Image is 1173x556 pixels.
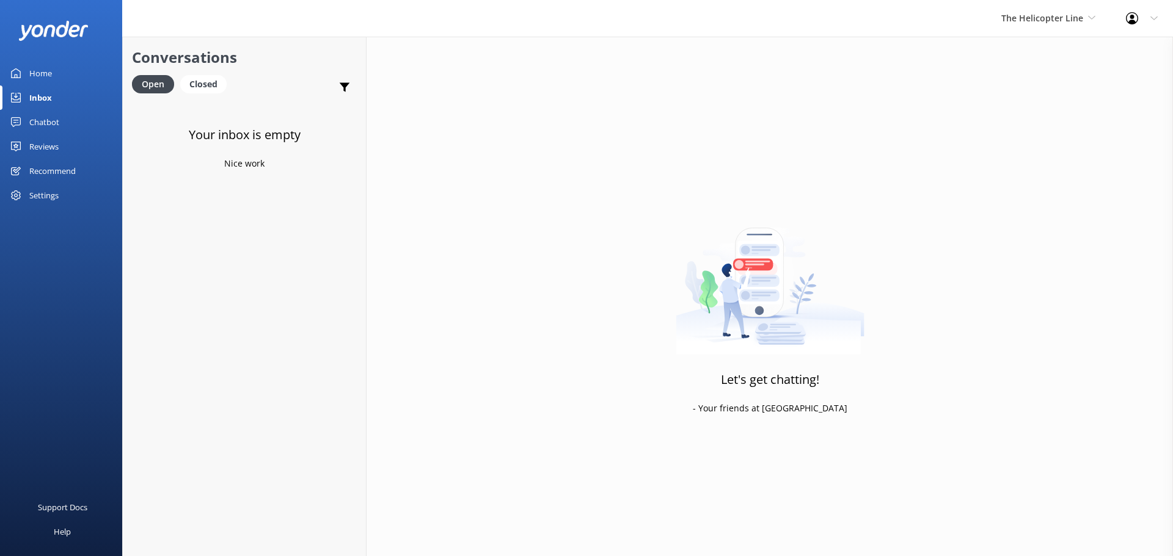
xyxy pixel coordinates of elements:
[18,21,89,41] img: yonder-white-logo.png
[693,402,847,415] p: - Your friends at [GEOGRAPHIC_DATA]
[1001,12,1083,24] span: The Helicopter Line
[29,85,52,110] div: Inbox
[54,519,71,544] div: Help
[38,495,87,519] div: Support Docs
[132,46,357,69] h2: Conversations
[132,75,174,93] div: Open
[29,110,59,134] div: Chatbot
[180,75,227,93] div: Closed
[29,183,59,208] div: Settings
[29,61,52,85] div: Home
[180,77,233,90] a: Closed
[189,125,301,145] h3: Your inbox is empty
[676,202,864,355] img: artwork of a man stealing a conversation from at giant smartphone
[132,77,180,90] a: Open
[224,157,265,170] p: Nice work
[29,134,59,159] div: Reviews
[29,159,76,183] div: Recommend
[721,370,819,389] h3: Let's get chatting!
